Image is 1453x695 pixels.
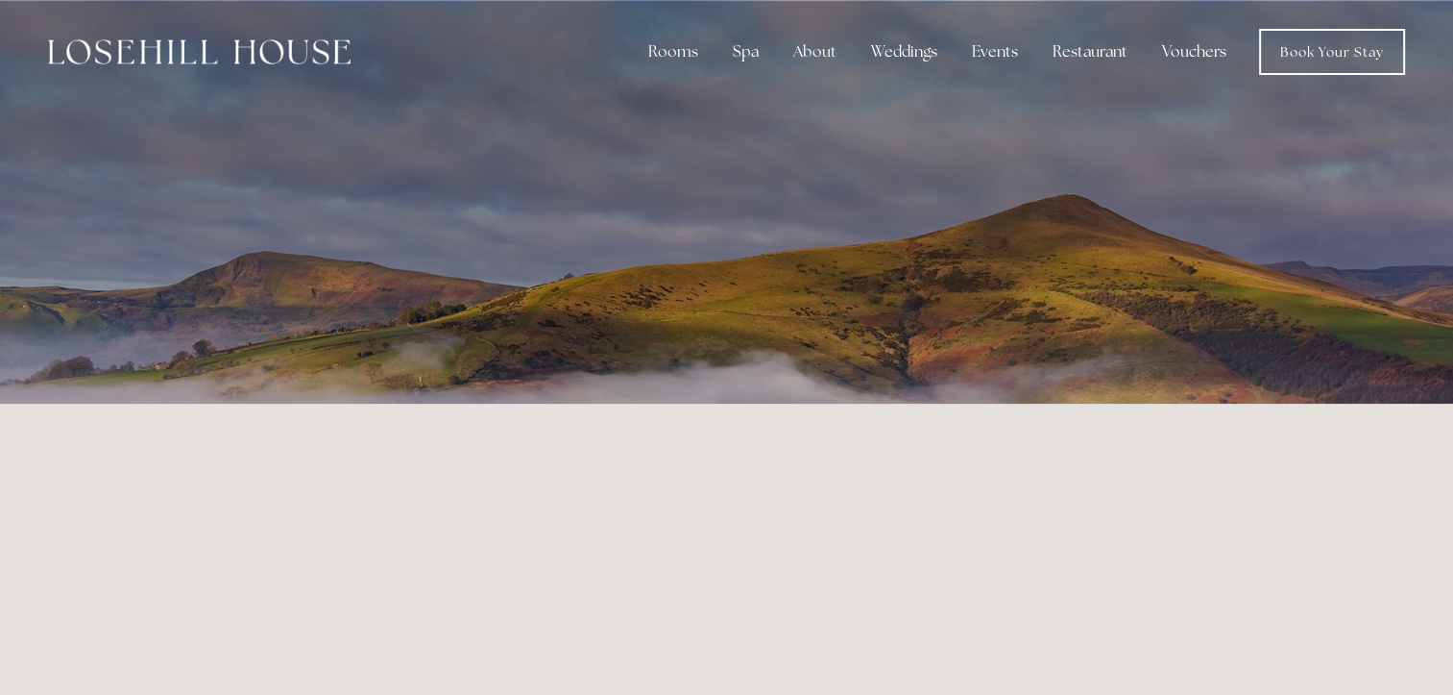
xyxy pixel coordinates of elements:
a: Book Your Stay [1259,29,1405,75]
img: Losehill House [48,39,351,64]
div: Spa [717,33,774,71]
div: Weddings [856,33,953,71]
div: About [778,33,852,71]
a: Vouchers [1147,33,1242,71]
div: Rooms [633,33,714,71]
div: Restaurant [1037,33,1143,71]
div: Events [957,33,1033,71]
